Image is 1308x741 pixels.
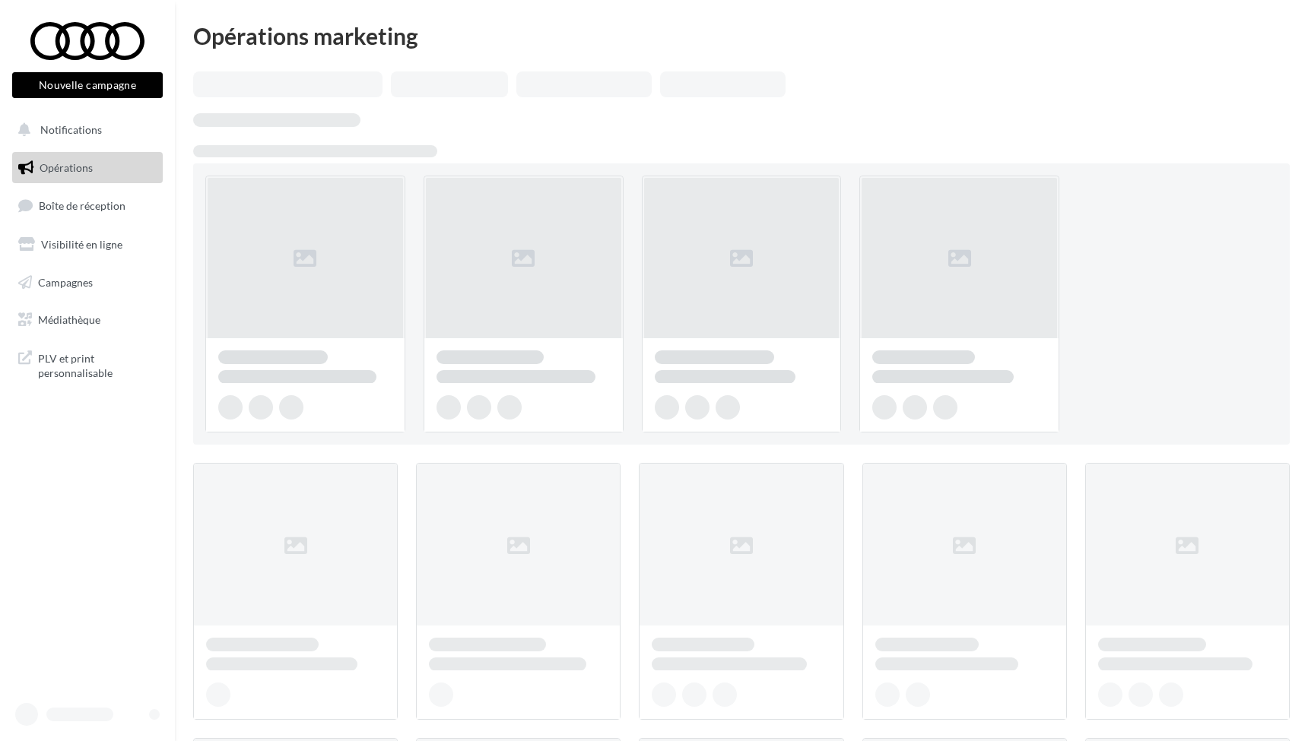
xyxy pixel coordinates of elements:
a: Visibilité en ligne [9,229,166,261]
button: Nouvelle campagne [12,72,163,98]
a: Boîte de réception [9,189,166,222]
a: Médiathèque [9,304,166,336]
span: Notifications [40,123,102,136]
a: Campagnes [9,267,166,299]
span: Opérations [40,161,93,174]
a: PLV et print personnalisable [9,342,166,387]
span: Visibilité en ligne [41,238,122,251]
span: PLV et print personnalisable [38,348,157,381]
button: Notifications [9,114,160,146]
a: Opérations [9,152,166,184]
span: Boîte de réception [39,199,125,212]
div: Opérations marketing [193,24,1290,47]
span: Campagnes [38,275,93,288]
span: Médiathèque [38,313,100,326]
